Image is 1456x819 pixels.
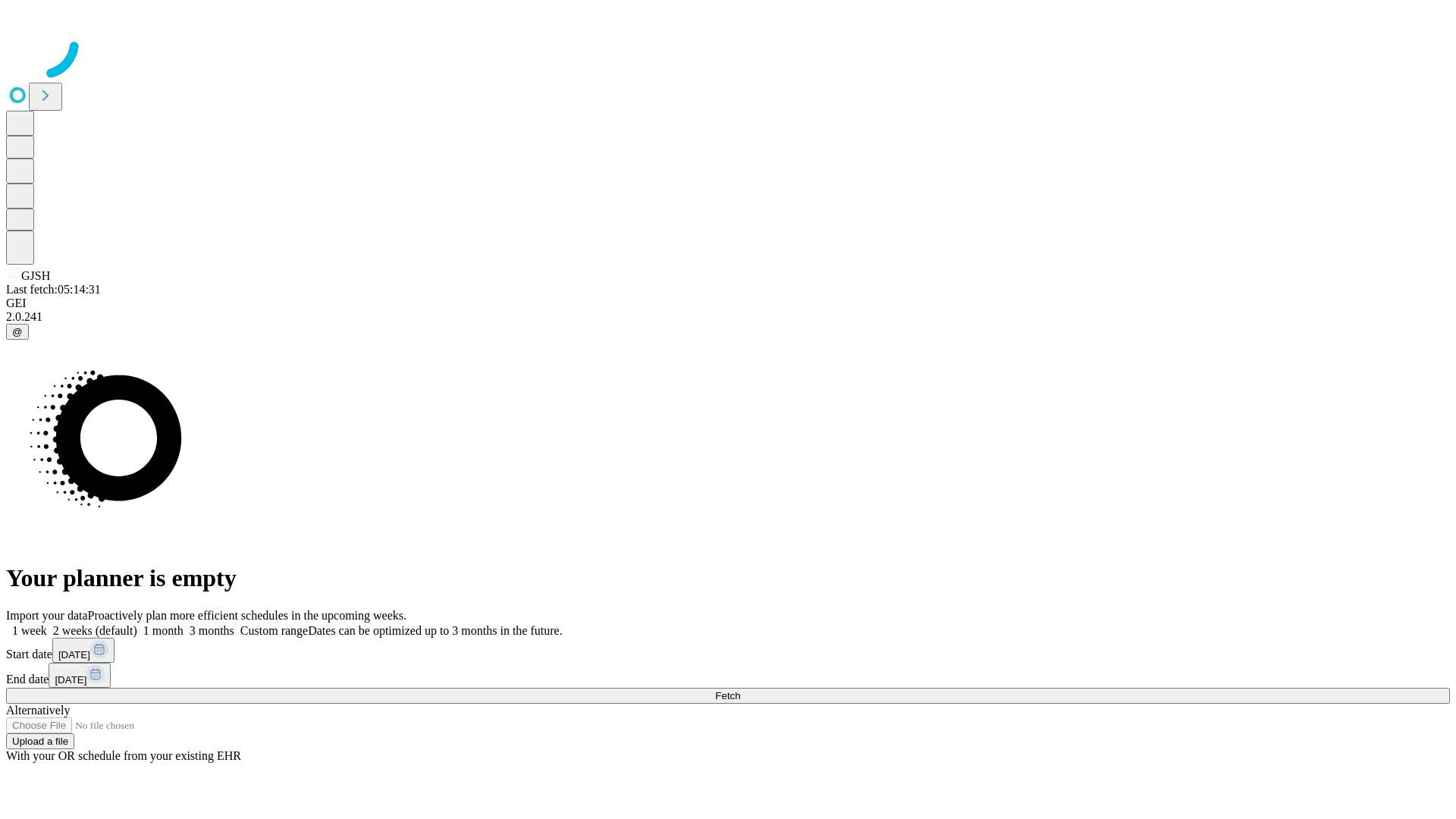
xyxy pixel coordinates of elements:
[308,624,562,637] span: Dates can be optimized up to 3 months in the future.
[21,269,50,282] span: GJSH
[6,310,1450,324] div: 2.0.241
[49,663,111,688] button: [DATE]
[6,324,29,340] button: @
[240,624,308,637] span: Custom range
[58,649,90,661] span: [DATE]
[6,564,1450,592] h1: Your planner is empty
[6,749,241,762] span: With your OR schedule from your existing EHR
[6,733,74,749] button: Upload a file
[53,624,137,637] span: 2 weeks (default)
[190,624,234,637] span: 3 months
[6,688,1450,704] button: Fetch
[143,624,184,637] span: 1 month
[715,690,740,701] span: Fetch
[12,326,23,337] span: @
[6,638,1450,663] div: Start date
[6,609,88,622] span: Import your data
[55,674,86,686] span: [DATE]
[52,638,115,663] button: [DATE]
[6,297,1450,310] div: GEI
[88,609,406,622] span: Proactively plan more efficient schedules in the upcoming weeks.
[6,704,70,717] span: Alternatively
[6,283,101,296] span: Last fetch: 05:14:31
[6,663,1450,688] div: End date
[12,624,47,637] span: 1 week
